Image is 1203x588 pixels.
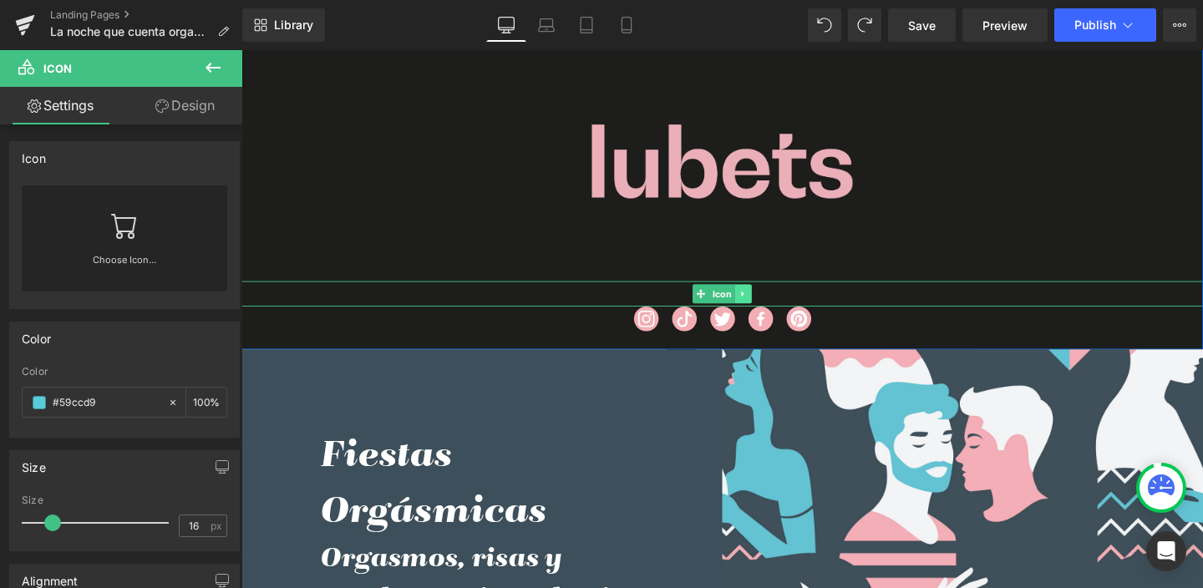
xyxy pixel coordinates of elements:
[1146,531,1186,571] div: Open Intercom Messenger
[492,246,520,266] span: Icon
[22,322,51,346] div: Color
[982,17,1028,34] span: Preview
[124,87,246,124] a: Design
[211,520,225,531] span: px
[486,8,526,42] a: Desktop
[22,366,227,378] div: Color
[519,246,536,266] a: Expand / Collapse
[1054,8,1156,42] button: Publish
[84,398,422,515] h2: Fiestas Orgásmicas
[50,25,211,38] span: La noche que cuenta orgasmos · Edición Comedias
[43,62,72,75] span: Icon
[22,142,46,165] div: Icon
[908,17,936,34] span: Save
[22,494,227,506] div: Size
[53,393,160,412] input: Color
[274,18,313,33] span: Library
[962,8,1048,42] a: Preview
[1163,8,1196,42] button: More
[186,388,226,417] div: %
[22,252,227,291] a: Choose Icon...
[848,8,881,42] button: Redo
[808,8,841,42] button: Undo
[526,8,566,42] a: Laptop
[607,8,647,42] a: Mobile
[1074,18,1116,32] span: Publish
[50,8,242,22] a: Landing Pages
[22,565,79,588] div: Alignment
[22,451,46,474] div: Size
[242,8,325,42] a: New Library
[566,8,607,42] a: Tablet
